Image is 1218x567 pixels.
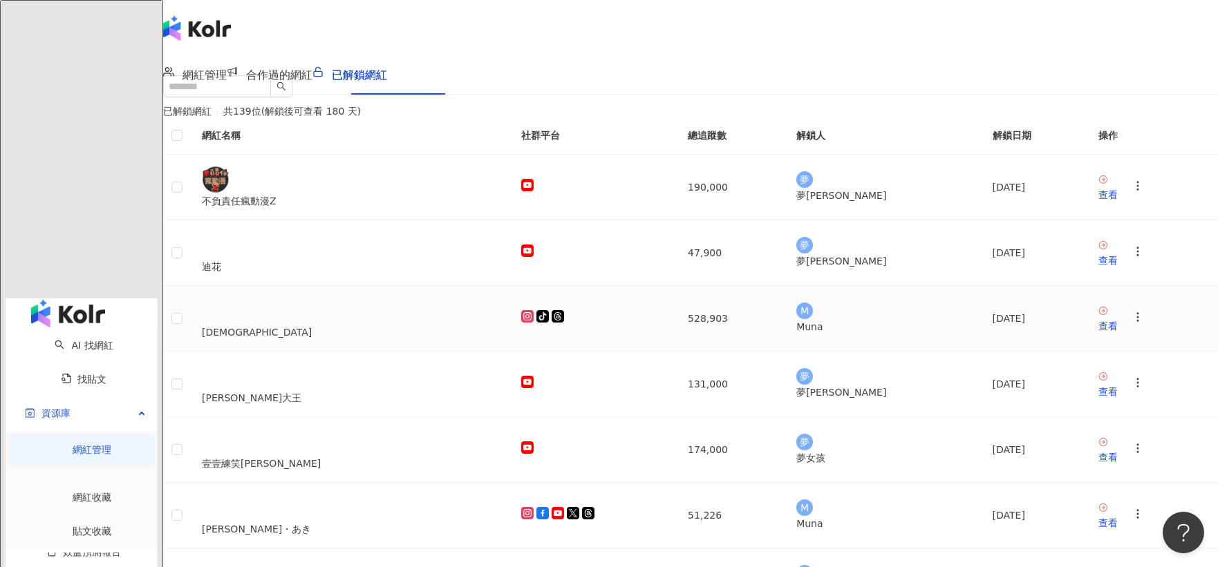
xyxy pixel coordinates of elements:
[677,483,785,548] td: 51,226
[202,193,499,209] div: 不負責任瘋動漫Z
[202,428,229,456] img: KOL Avatar
[982,155,1088,220] td: [DATE]
[1098,318,1118,334] div: 查看
[677,155,785,220] td: 190,000
[677,417,785,483] td: 174,000
[800,238,809,253] span: 夢
[1098,305,1118,334] a: 查看
[1098,253,1118,268] div: 查看
[982,417,1088,483] td: [DATE]
[800,303,809,318] span: M
[796,385,970,400] div: 夢[PERSON_NAME]
[202,390,499,405] div: [PERSON_NAME]大王
[202,521,499,537] div: [PERSON_NAME]・あき
[223,106,361,117] div: 共 位 (解鎖後可查看 180 天)
[677,220,785,286] td: 47,900
[800,500,809,515] span: M
[332,68,387,81] span: 已解鎖網紅
[677,286,785,352] td: 528,903
[1098,240,1118,268] a: 查看
[202,297,229,325] img: KOL Avatar
[233,106,252,117] span: 139
[31,300,105,327] img: logo
[982,352,1088,417] td: [DATE]
[1098,187,1118,202] div: 查看
[202,363,229,390] img: KOL Avatar
[796,516,970,531] div: Muna
[1098,515,1118,530] div: 查看
[1098,371,1118,399] a: 查看
[163,16,231,41] img: logo
[73,444,112,455] a: 網紅管理
[677,352,785,417] td: 131,000
[246,68,312,81] span: 合作過的網紅
[982,483,1088,548] td: [DATE]
[41,398,71,429] span: 資源庫
[73,526,112,537] a: 貼文收藏
[796,253,970,269] div: 夢[PERSON_NAME]
[1098,450,1118,465] div: 查看
[796,319,970,334] div: Muna
[202,456,499,471] div: 壹壹練笑[PERSON_NAME]
[202,494,229,521] img: KOL Avatar
[1098,436,1118,465] a: 查看
[202,231,229,259] img: KOL Avatar
[677,117,785,155] th: 總追蹤數
[800,369,809,384] span: 夢
[55,340,113,351] a: searchAI 找網紅
[1087,117,1218,155] th: 操作
[202,166,229,193] img: KOL Avatar
[163,106,212,117] div: 已解鎖網紅
[800,172,809,187] span: 夢
[982,220,1088,286] td: [DATE]
[1098,384,1118,399] div: 查看
[202,259,499,274] div: 迪花
[202,325,499,340] div: [DEMOGRAPHIC_DATA]
[510,117,677,155] th: 社群平台
[62,374,107,385] a: 找貼文
[785,117,981,155] th: 解鎖人
[982,117,1088,155] th: 解鎖日期
[73,492,112,503] a: 網紅收藏
[1098,502,1118,530] a: 查看
[800,434,809,450] span: 夢
[796,450,970,465] div: 夢女孩
[1098,174,1118,202] a: 查看
[191,117,510,155] th: 網紅名稱
[796,188,970,203] div: 夢[PERSON_NAME]
[182,68,227,81] span: 網紅管理
[982,286,1088,352] td: [DATE]
[1163,512,1204,553] iframe: Help Scout Beacon - Open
